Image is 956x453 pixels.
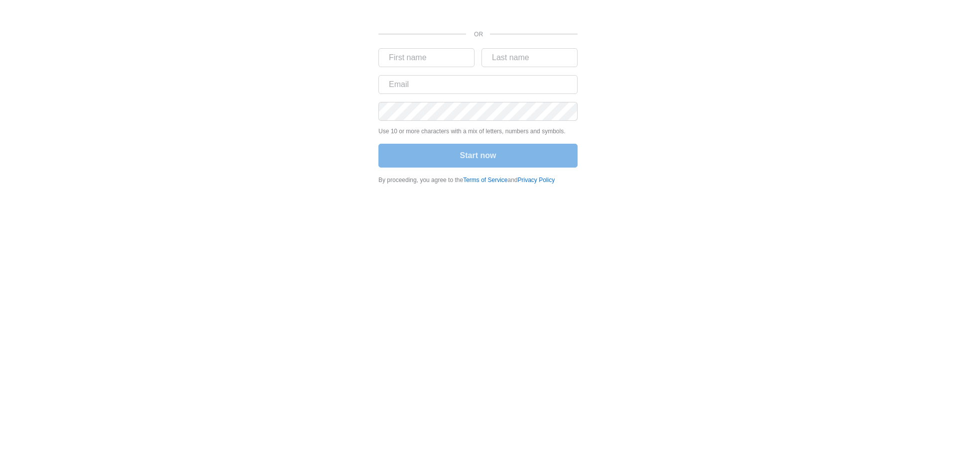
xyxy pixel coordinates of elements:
[378,176,578,184] div: By proceeding, you agree to the and
[378,48,475,67] input: First name
[378,75,578,94] input: Email
[378,127,578,136] p: Use 10 or more characters with a mix of letters, numbers and symbols.
[518,177,555,183] a: Privacy Policy
[474,30,478,39] p: OR
[481,48,578,67] input: Last name
[463,177,507,183] a: Terms of Service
